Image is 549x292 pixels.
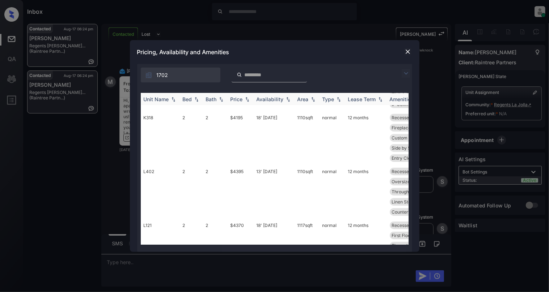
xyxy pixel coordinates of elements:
div: Bath [206,96,217,102]
img: icon-zuma [402,69,410,78]
img: sorting [309,97,317,102]
div: Bed [183,96,192,102]
span: 1702 [157,71,168,79]
td: 18' [DATE] [254,219,295,272]
td: 2 [180,111,203,165]
span: Recessed Ceilin... [392,223,428,228]
div: Unit Name [144,96,169,102]
td: $4395 [228,165,254,219]
td: 12 months [345,219,387,272]
td: K318 [141,111,180,165]
div: Lease Term [348,96,376,102]
span: Linen Storage [392,199,421,205]
td: 2 [180,165,203,219]
div: Pricing, Availability and Amenities [130,40,419,64]
div: Area [297,96,309,102]
img: sorting [193,97,200,102]
span: Side by Side Wa... [392,145,428,151]
span: Oversized Windo... [392,179,430,184]
td: $4195 [228,111,254,165]
td: 1110 sqft [295,165,320,219]
span: First Floor [392,233,413,238]
span: Recessed Ceilin... [392,169,428,174]
span: Entry Closet [392,155,417,161]
img: icon-zuma [237,72,242,78]
img: close [404,48,411,55]
td: 12 months [345,165,387,219]
td: 1110 sqft [295,111,320,165]
div: Amenities [390,96,414,102]
td: normal [320,111,345,165]
td: normal [320,219,345,272]
span: Fireplace [392,125,411,130]
td: L121 [141,219,180,272]
td: 2 [203,219,228,272]
td: 13' [DATE] [254,165,295,219]
span: Recessed Ceilin... [392,115,428,120]
td: $4370 [228,219,254,272]
span: Custom Cabinets [392,135,427,141]
span: Countertops - Q... [392,209,428,215]
td: 2 [203,165,228,219]
img: sorting [377,97,384,102]
div: Availability [257,96,284,102]
td: L402 [141,165,180,219]
img: sorting [335,97,342,102]
td: normal [320,165,345,219]
img: sorting [244,97,251,102]
td: 1117 sqft [295,219,320,272]
td: 12 months [345,111,387,165]
span: Throughout Plan... [392,189,429,194]
img: icon-zuma [145,72,152,79]
div: Price [231,96,243,102]
td: 18' [DATE] [254,111,295,165]
td: 2 [180,219,203,272]
span: Throughout Plan... [392,243,429,248]
div: Type [322,96,334,102]
img: sorting [170,97,177,102]
td: 2 [203,111,228,165]
img: sorting [218,97,225,102]
img: sorting [284,97,292,102]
